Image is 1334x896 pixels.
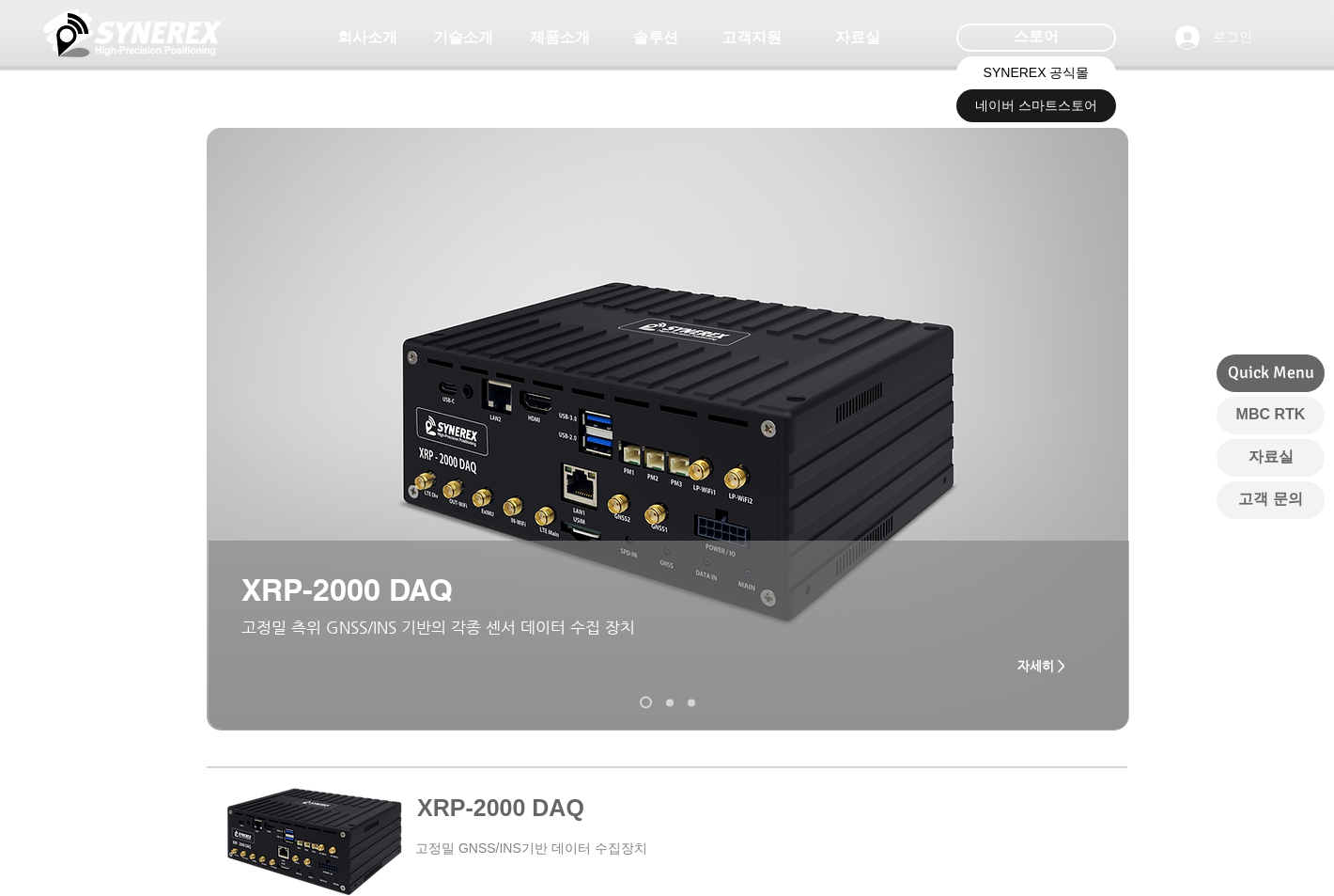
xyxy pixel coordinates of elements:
[956,24,1116,52] div: 스토어
[1238,489,1302,510] span: 고객 문의
[1217,397,1325,434] a: MBC RTK
[1249,447,1294,467] span: 자료실
[633,28,678,48] span: 솔루션
[956,56,1116,89] a: SYNEREX 공식몰
[666,699,674,706] a: XRP-2000
[609,19,703,56] a: 솔루션
[640,697,652,709] a: XRP-2000 DAQ
[1017,658,1065,673] span: 자세히 >
[705,19,799,56] a: 고객지원
[433,28,493,48] span: 기술소개
[1118,815,1334,896] iframe: Wix Chat
[207,128,1128,731] div: 슬라이드쇼
[513,19,607,56] a: 제품소개
[1217,354,1325,392] div: Quick Menu
[835,28,880,48] span: 자료실
[811,19,905,56] a: 자료실
[1236,404,1306,425] span: MBC RTK
[1228,361,1314,385] span: Quick Menu
[337,28,397,48] span: 회사소개
[1217,439,1325,477] a: 자료실
[320,19,414,56] a: 회사소개
[1162,20,1265,55] button: 로그인
[975,97,1097,116] span: 네이버 스마트스토어
[1014,26,1059,47] span: 스토어
[688,699,695,706] a: MGI-2000
[530,28,590,48] span: 제품소개
[241,572,453,607] span: XRP-2000 DAQ
[1217,481,1325,519] a: 고객 문의
[207,128,1128,731] img: XRP2000DAQ_02.png
[956,89,1116,122] a: 네이버 스마트스토어
[43,5,222,61] img: 씨너렉스_White_simbol_대지 1.png
[633,697,703,709] nav: 슬라이드
[1206,28,1259,47] span: 로그인
[241,618,635,637] span: ​고정밀 측위 GNSS/INS 기반의 각종 센서 데이터 수집 장치
[721,28,782,48] span: 고객지원
[416,19,510,56] a: 기술소개
[984,64,1090,83] span: SYNEREX 공식몰
[1003,647,1078,684] a: 자세히 >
